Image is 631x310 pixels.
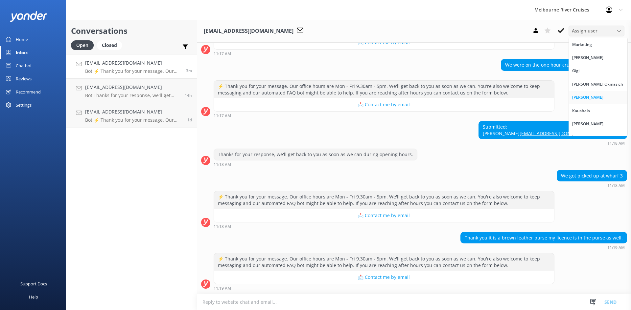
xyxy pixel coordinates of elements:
h4: [EMAIL_ADDRESS][DOMAIN_NAME] [85,84,180,91]
h2: Conversations [71,25,192,37]
a: [EMAIL_ADDRESS][DOMAIN_NAME] [520,130,596,136]
div: Kaushala [572,108,590,114]
div: Inna [572,134,581,140]
div: Thanks for your response, we'll get back to you as soon as we can during opening hours. [214,149,417,160]
strong: 11:19 AM [607,246,625,250]
div: We were on the one hour cruise from 1.30 to 2.30pm. [501,59,627,71]
div: Marketing [572,41,592,48]
button: 📩 Contact me by email [214,271,554,284]
div: [PERSON_NAME] Okmasich [572,81,623,88]
strong: 11:17 AM [214,114,231,118]
span: Sep 01 2025 12:42pm (UTC +10:00) Australia/Sydney [187,117,192,123]
strong: 11:18 AM [607,184,625,188]
div: [PERSON_NAME] [572,121,603,127]
strong: 11:18 AM [214,225,231,229]
div: Gigi [572,68,579,74]
div: ⚡ Thank you for your message. Our office hours are Mon - Fri 9.30am - 5pm. We'll get back to you ... [214,253,554,271]
div: Inbox [16,46,28,59]
span: Sep 03 2025 11:19am (UTC +10:00) Australia/Sydney [186,68,192,73]
div: Recommend [16,85,41,98]
button: 📩 Contact me by email [214,209,554,222]
div: Sep 03 2025 11:18am (UTC +10:00) Australia/Sydney [557,183,627,188]
div: Help [29,290,38,303]
a: [EMAIL_ADDRESS][DOMAIN_NAME]Bot:⚡ Thank you for your message. Our office hours are Mon - Fri 9.30... [66,54,197,79]
a: [EMAIL_ADDRESS][DOMAIN_NAME]Bot:⚡ Thank you for your message. Our office hours are Mon - Fri 9.30... [66,103,197,128]
div: Sep 03 2025 11:19am (UTC +10:00) Australia/Sydney [460,245,627,250]
div: Open [71,40,94,50]
div: Sep 03 2025 11:18am (UTC +10:00) Australia/Sydney [479,141,627,145]
p: Bot: Thanks for your response, we'll get back to you as soon as we can during opening hours. [85,93,180,98]
div: Sep 03 2025 11:18am (UTC +10:00) Australia/Sydney [214,162,417,167]
div: [PERSON_NAME] [572,94,603,101]
button: 📩 Contact me by email [214,36,554,49]
strong: 11:18 AM [214,163,231,167]
h3: [EMAIL_ADDRESS][DOMAIN_NAME] [204,27,293,35]
strong: 11:19 AM [214,286,231,290]
strong: 11:18 AM [607,141,625,145]
p: Bot: ⚡ Thank you for your message. Our office hours are Mon - Fri 9.30am - 5pm. We'll get back to... [85,117,182,123]
h4: [EMAIL_ADDRESS][DOMAIN_NAME] [85,108,182,115]
a: Closed [97,41,125,49]
div: We got picked up at wharf 3 [557,170,627,181]
div: Sep 03 2025 11:19am (UTC +10:00) Australia/Sydney [214,286,554,290]
div: Sep 03 2025 11:17am (UTC +10:00) Australia/Sydney [214,51,554,56]
button: 📩 Contact me by email [214,98,554,111]
a: [EMAIL_ADDRESS][DOMAIN_NAME]Bot:Thanks for your response, we'll get back to you as soon as we can... [66,79,197,103]
div: Home [16,33,28,46]
div: Assign User [569,26,624,36]
strong: 11:17 AM [214,52,231,56]
div: Support Docs [20,277,47,290]
h4: [EMAIL_ADDRESS][DOMAIN_NAME] [85,59,181,67]
a: Open [71,41,97,49]
div: Settings [16,98,32,112]
div: [PERSON_NAME] [572,54,603,61]
div: Sep 03 2025 11:17am (UTC +10:00) Australia/Sydney [214,113,554,118]
div: ⚡ Thank you for your message. Our office hours are Mon - Fri 9.30am - 5pm. We'll get back to you ... [214,191,554,209]
img: yonder-white-logo.png [10,11,48,22]
div: Sep 03 2025 11:17am (UTC +10:00) Australia/Sydney [501,72,627,77]
div: Reviews [16,72,32,85]
div: Closed [97,40,122,50]
span: Assign user [572,27,597,34]
div: Submitted: [PERSON_NAME] 0401155310 [479,121,627,139]
span: Sep 02 2025 08:54pm (UTC +10:00) Australia/Sydney [185,93,192,98]
p: Bot: ⚡ Thank you for your message. Our office hours are Mon - Fri 9.30am - 5pm. We'll get back to... [85,68,181,74]
div: Thank you it is a brown leather purse my licence is in the purse as well. [461,232,627,243]
div: Sep 03 2025 11:18am (UTC +10:00) Australia/Sydney [214,224,554,229]
div: Chatbot [16,59,32,72]
div: ⚡ Thank you for your message. Our office hours are Mon - Fri 9.30am - 5pm. We'll get back to you ... [214,81,554,98]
